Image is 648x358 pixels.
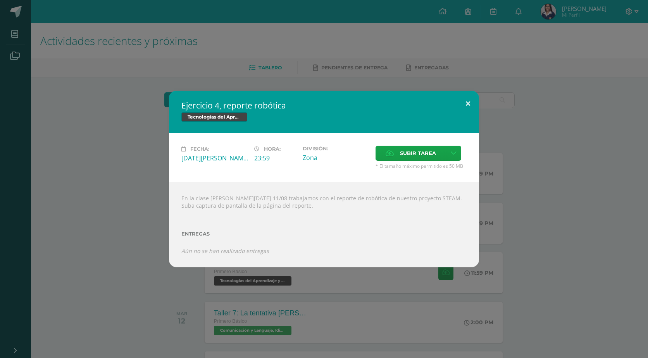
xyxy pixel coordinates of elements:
[181,112,247,122] span: Tecnologías del Aprendizaje y la Comunicación
[181,247,269,255] i: Aún no se han realizado entregas
[254,154,296,162] div: 23:59
[181,231,467,237] label: Entregas
[400,146,436,160] span: Subir tarea
[190,146,209,152] span: Fecha:
[376,163,467,169] span: * El tamaño máximo permitido es 50 MB
[303,153,369,162] div: Zona
[181,154,248,162] div: [DATE][PERSON_NAME]
[181,100,467,111] h2: Ejercicio 4, reporte robótica
[264,146,281,152] span: Hora:
[457,91,479,117] button: Close (Esc)
[303,146,369,151] label: División:
[169,182,479,267] div: En la clase [PERSON_NAME][DATE] 11/08 trabajamos con el reporte de robótica de nuestro proyecto S...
